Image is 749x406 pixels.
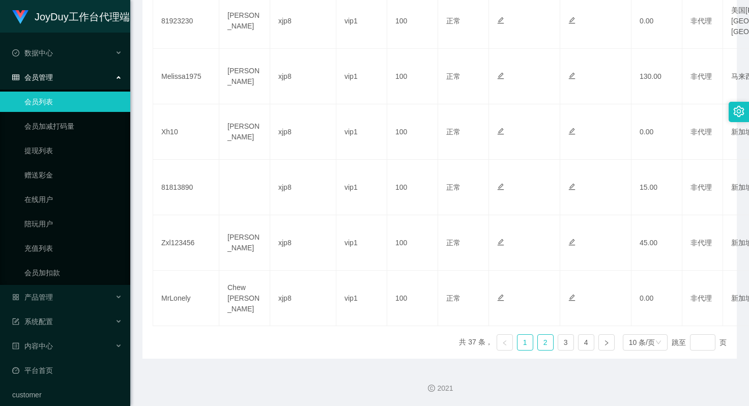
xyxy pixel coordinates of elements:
[690,239,712,247] span: 非代理
[24,214,122,234] a: 陪玩用户
[631,49,682,104] td: 130.00
[733,106,744,117] i: 图标: setting
[219,49,270,104] td: [PERSON_NAME]
[629,335,655,350] div: 10 条/页
[598,334,615,351] li: 下一页
[497,239,504,246] i: 图标: edit
[387,104,438,160] td: 100
[497,72,504,79] i: 图标: edit
[24,165,122,185] a: 赠送彩金
[517,334,533,351] li: 1
[219,104,270,160] td: [PERSON_NAME]
[568,183,575,190] i: 图标: edit
[631,271,682,326] td: 0.00
[270,104,336,160] td: xjp8
[446,17,460,25] span: 正常
[12,342,19,350] i: 图标: profile
[655,339,661,346] i: 图标: down
[12,12,130,20] a: JoyDuy工作台代理端
[12,49,19,56] i: 图标: check-circle-o
[428,385,435,392] i: 图标: copyright
[537,334,554,351] li: 2
[446,183,460,191] span: 正常
[672,334,727,351] div: 跳至 页
[517,335,533,350] a: 1
[270,215,336,271] td: xjp8
[336,271,387,326] td: vip1
[12,49,53,57] span: 数据中心
[497,128,504,135] i: 图标: edit
[387,160,438,215] td: 100
[497,183,504,190] i: 图标: edit
[446,128,460,136] span: 正常
[35,1,130,33] h1: JoyDuy工作台代理端
[578,334,594,351] li: 4
[24,140,122,161] a: 提现列表
[24,263,122,283] a: 会员加扣款
[497,17,504,24] i: 图标: edit
[12,73,53,81] span: 会员管理
[690,294,712,302] span: 非代理
[446,294,460,302] span: 正常
[12,294,19,301] i: 图标: appstore-o
[24,238,122,258] a: 充值列表
[568,239,575,246] i: 图标: edit
[446,239,460,247] span: 正常
[336,104,387,160] td: vip1
[12,317,53,326] span: 系统配置
[219,215,270,271] td: [PERSON_NAME]
[12,318,19,325] i: 图标: form
[387,49,438,104] td: 100
[631,104,682,160] td: 0.00
[270,49,336,104] td: xjp8
[538,335,553,350] a: 2
[270,271,336,326] td: xjp8
[387,271,438,326] td: 100
[558,335,573,350] a: 3
[336,160,387,215] td: vip1
[153,49,219,104] td: Melissa1975
[497,334,513,351] li: 上一页
[24,116,122,136] a: 会员加减打码量
[558,334,574,351] li: 3
[603,340,610,346] i: 图标: right
[12,385,122,405] a: customer
[336,215,387,271] td: vip1
[690,72,712,80] span: 非代理
[153,215,219,271] td: Zxl123456
[631,215,682,271] td: 45.00
[336,49,387,104] td: vip1
[568,128,575,135] i: 图标: edit
[502,340,508,346] i: 图标: left
[24,92,122,112] a: 会员列表
[459,334,492,351] li: 共 37 条，
[12,360,122,381] a: 图标: dashboard平台首页
[568,17,575,24] i: 图标: edit
[24,189,122,210] a: 在线用户
[497,294,504,301] i: 图标: edit
[153,160,219,215] td: 81813890
[579,335,594,350] a: 4
[138,383,741,394] div: 2021
[568,72,575,79] i: 图标: edit
[270,160,336,215] td: xjp8
[153,271,219,326] td: MrLonely
[568,294,575,301] i: 图标: edit
[12,293,53,301] span: 产品管理
[690,128,712,136] span: 非代理
[12,342,53,350] span: 内容中心
[12,10,28,24] img: logo.9652507e.png
[690,183,712,191] span: 非代理
[631,160,682,215] td: 15.00
[153,104,219,160] td: Xh10
[219,271,270,326] td: Chew [PERSON_NAME]
[690,17,712,25] span: 非代理
[387,215,438,271] td: 100
[12,74,19,81] i: 图标: table
[446,72,460,80] span: 正常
